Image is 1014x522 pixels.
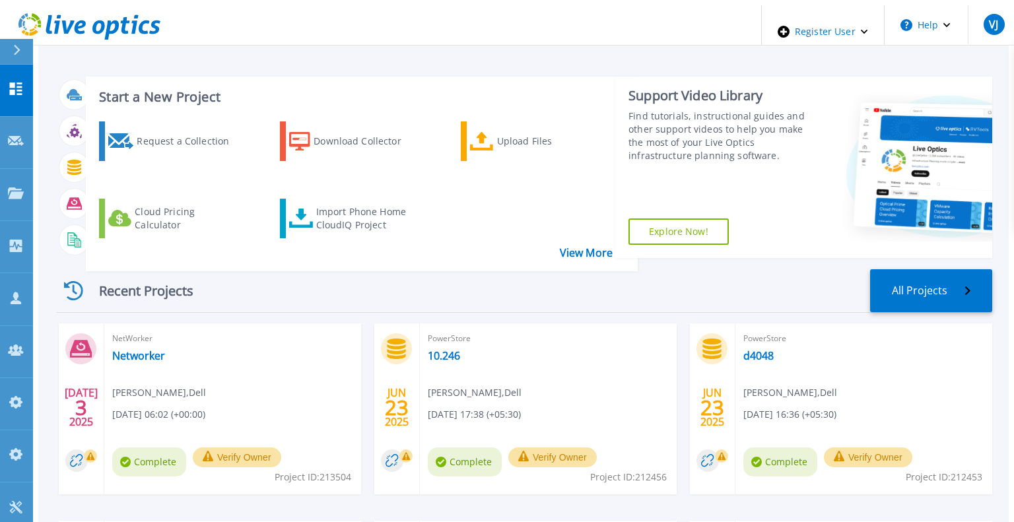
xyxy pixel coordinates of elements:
span: PowerStore [428,331,669,346]
div: [DATE] 2025 [69,383,94,432]
span: 23 [385,402,409,413]
button: Verify Owner [824,447,912,467]
div: Find tutorials, instructional guides and other support videos to help you make the most of your L... [628,110,818,162]
div: Recent Projects [56,275,215,307]
span: Complete [428,447,502,476]
div: Import Phone Home CloudIQ Project [316,202,422,235]
a: d4048 [743,349,774,362]
div: Cloud Pricing Calculator [135,202,240,235]
span: [DATE] 17:38 (+05:30) [428,407,521,422]
span: Project ID: 212453 [906,470,982,484]
a: Cloud Pricing Calculator [99,199,259,238]
a: View More [560,247,621,259]
span: [PERSON_NAME] , Dell [428,385,522,400]
span: Complete [743,447,817,476]
button: Verify Owner [508,447,597,467]
div: JUN 2025 [700,383,725,432]
a: Download Collector [280,121,440,161]
span: [DATE] 06:02 (+00:00) [112,407,205,422]
span: Project ID: 213504 [275,470,351,484]
div: JUN 2025 [384,383,409,432]
span: PowerStore [743,331,984,346]
a: Upload Files [461,121,621,161]
span: [DATE] 16:36 (+05:30) [743,407,836,422]
div: Support Video Library [628,87,818,104]
span: Project ID: 212456 [590,470,667,484]
button: Help [885,5,967,45]
a: Networker [112,349,165,362]
a: Request a Collection [99,121,259,161]
span: 23 [700,402,724,413]
span: Complete [112,447,186,476]
button: Verify Owner [193,447,281,467]
a: All Projects [870,269,992,312]
div: Register User [762,5,884,58]
div: Upload Files [497,125,603,158]
span: [PERSON_NAME] , Dell [112,385,206,400]
span: VJ [989,19,998,30]
div: Download Collector [314,125,419,158]
div: Request a Collection [137,125,242,158]
span: NetWorker [112,331,353,346]
span: [PERSON_NAME] , Dell [743,385,837,400]
a: 10.246 [428,349,460,362]
span: 3 [75,402,87,413]
h3: Start a New Project [99,90,621,104]
a: Explore Now! [628,218,729,245]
